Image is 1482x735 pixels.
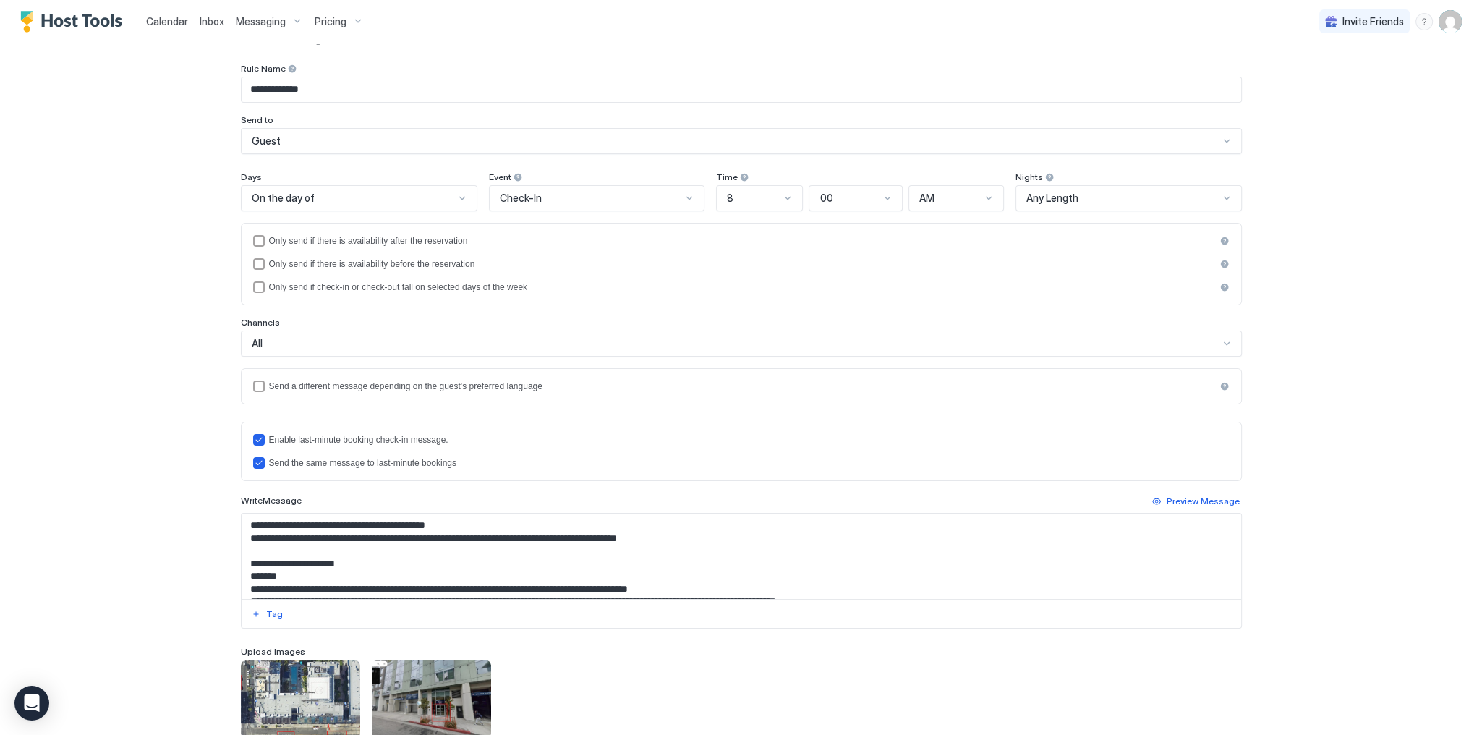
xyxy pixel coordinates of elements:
[14,686,49,721] div: Open Intercom Messenger
[1439,10,1462,33] div: User profile
[315,15,346,28] span: Pricing
[241,114,273,125] span: Send to
[1342,15,1404,28] span: Invite Friends
[253,235,1230,247] div: afterReservation
[250,606,285,623] button: Tag
[146,14,188,29] a: Calendar
[266,608,283,621] div: Tag
[253,281,1230,293] div: isLimited
[727,192,733,205] span: 8
[20,11,129,33] a: Host Tools Logo
[242,77,1241,102] input: Input Field
[242,514,1241,599] textarea: Input Field
[500,192,542,205] span: Check-In
[1150,493,1242,510] button: Preview Message
[146,15,188,27] span: Calendar
[1167,495,1240,508] div: Preview Message
[1415,13,1433,30] div: menu
[236,15,286,28] span: Messaging
[241,171,262,182] span: Days
[269,435,1230,445] div: Enable last-minute booking check-in message.
[241,495,302,506] span: Write Message
[241,317,280,328] span: Channels
[200,14,224,29] a: Inbox
[253,258,1230,270] div: beforeReservation
[252,192,315,205] span: On the day of
[919,192,934,205] span: AM
[269,282,1215,292] div: Only send if check-in or check-out fall on selected days of the week
[819,192,832,205] span: 00
[241,63,286,74] span: Rule Name
[241,24,1242,46] span: Edit Message Rule
[253,457,1230,469] div: lastMinuteMessageIsTheSame
[241,646,305,657] span: Upload Images
[489,171,511,182] span: Event
[1026,192,1078,205] span: Any Length
[269,458,1230,468] div: Send the same message to last-minute bookings
[252,337,263,350] span: All
[716,171,738,182] span: Time
[253,381,1230,392] div: languagesEnabled
[269,259,1215,269] div: Only send if there is availability before the reservation
[269,381,1215,391] div: Send a different message depending on the guest's preferred language
[200,15,224,27] span: Inbox
[252,135,281,148] span: Guest
[253,434,1230,446] div: lastMinuteMessageEnabled
[1015,171,1043,182] span: Nights
[269,236,1215,246] div: Only send if there is availability after the reservation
